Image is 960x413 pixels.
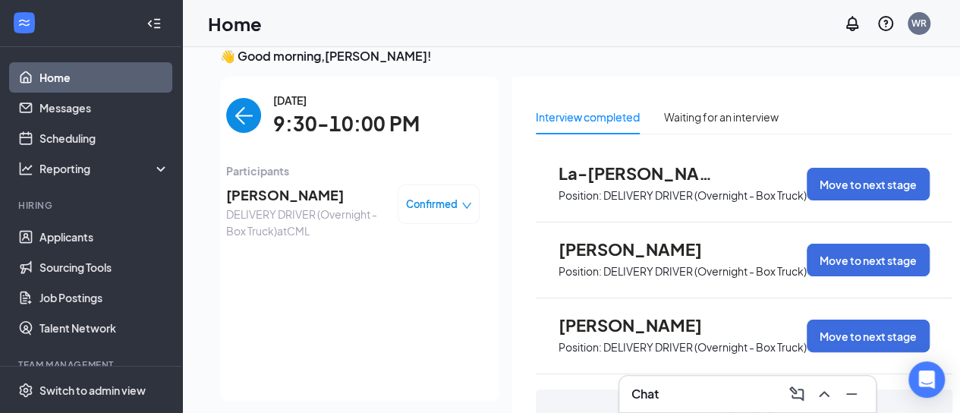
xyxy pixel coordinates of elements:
[226,184,386,206] span: [PERSON_NAME]
[812,382,836,406] button: ChevronUp
[877,14,895,33] svg: QuestionInfo
[843,14,861,33] svg: Notifications
[18,199,166,212] div: Hiring
[842,385,861,403] svg: Minimize
[603,264,807,279] p: DELIVERY DRIVER (Overnight - Box Truck)
[807,168,930,200] button: Move to next stage
[39,383,146,398] div: Switch to admin view
[664,109,779,125] div: Waiting for an interview
[226,162,480,179] span: Participants
[807,244,930,276] button: Move to next stage
[273,109,420,140] span: 9:30-10:00 PM
[536,109,640,125] div: Interview completed
[559,239,726,259] span: [PERSON_NAME]
[631,386,659,402] h3: Chat
[39,282,169,313] a: Job Postings
[461,200,472,211] span: down
[603,340,807,355] p: DELIVERY DRIVER (Overnight - Box Truck)
[208,11,262,36] h1: Home
[39,313,169,343] a: Talent Network
[785,382,809,406] button: ComposeMessage
[788,385,806,403] svg: ComposeMessage
[18,358,166,371] div: Team Management
[18,383,33,398] svg: Settings
[39,123,169,153] a: Scheduling
[839,382,864,406] button: Minimize
[273,92,420,109] span: [DATE]
[559,340,602,355] p: Position:
[39,93,169,123] a: Messages
[39,62,169,93] a: Home
[559,315,726,335] span: [PERSON_NAME]
[39,252,169,282] a: Sourcing Tools
[559,163,726,183] span: La-[PERSON_NAME]
[908,361,945,398] div: Open Intercom Messenger
[226,206,386,239] span: DELIVERY DRIVER (Overnight - Box Truck) at CML
[559,264,602,279] p: Position:
[406,197,458,212] span: Confirmed
[39,161,170,176] div: Reporting
[17,15,32,30] svg: WorkstreamLogo
[226,98,261,133] button: back-button
[18,161,33,176] svg: Analysis
[815,385,833,403] svg: ChevronUp
[807,320,930,352] button: Move to next stage
[603,188,807,203] p: DELIVERY DRIVER (Overnight - Box Truck)
[911,17,927,30] div: WR
[559,188,602,203] p: Position:
[39,222,169,252] a: Applicants
[146,16,162,31] svg: Collapse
